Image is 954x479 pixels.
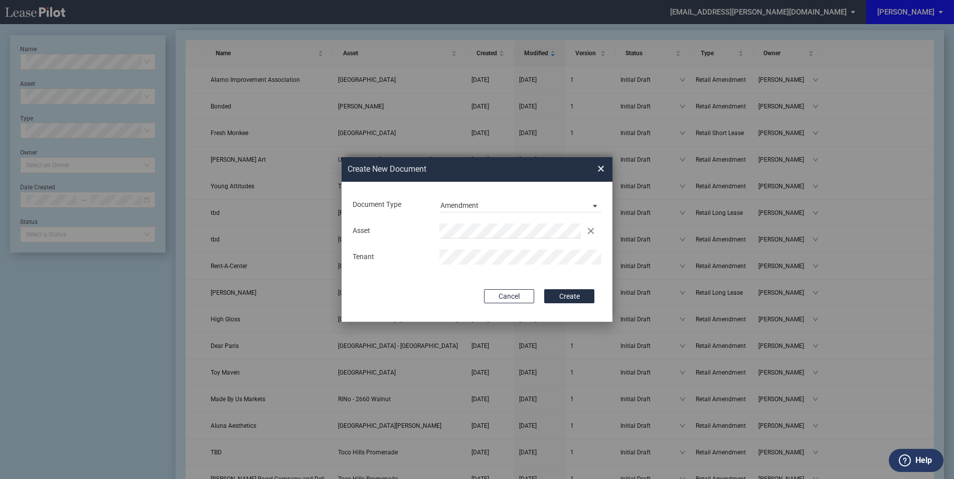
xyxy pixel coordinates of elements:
button: Create [544,289,594,303]
label: Help [915,454,932,467]
span: × [597,161,604,177]
md-dialog: Create New ... [342,157,612,322]
button: Cancel [484,289,534,303]
div: Tenant [347,252,433,262]
div: Document Type [347,200,433,210]
h2: Create New Document [348,164,561,175]
md-select: Document Type: Amendment [439,197,601,212]
div: Asset [347,226,433,236]
div: Amendment [440,201,479,209]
